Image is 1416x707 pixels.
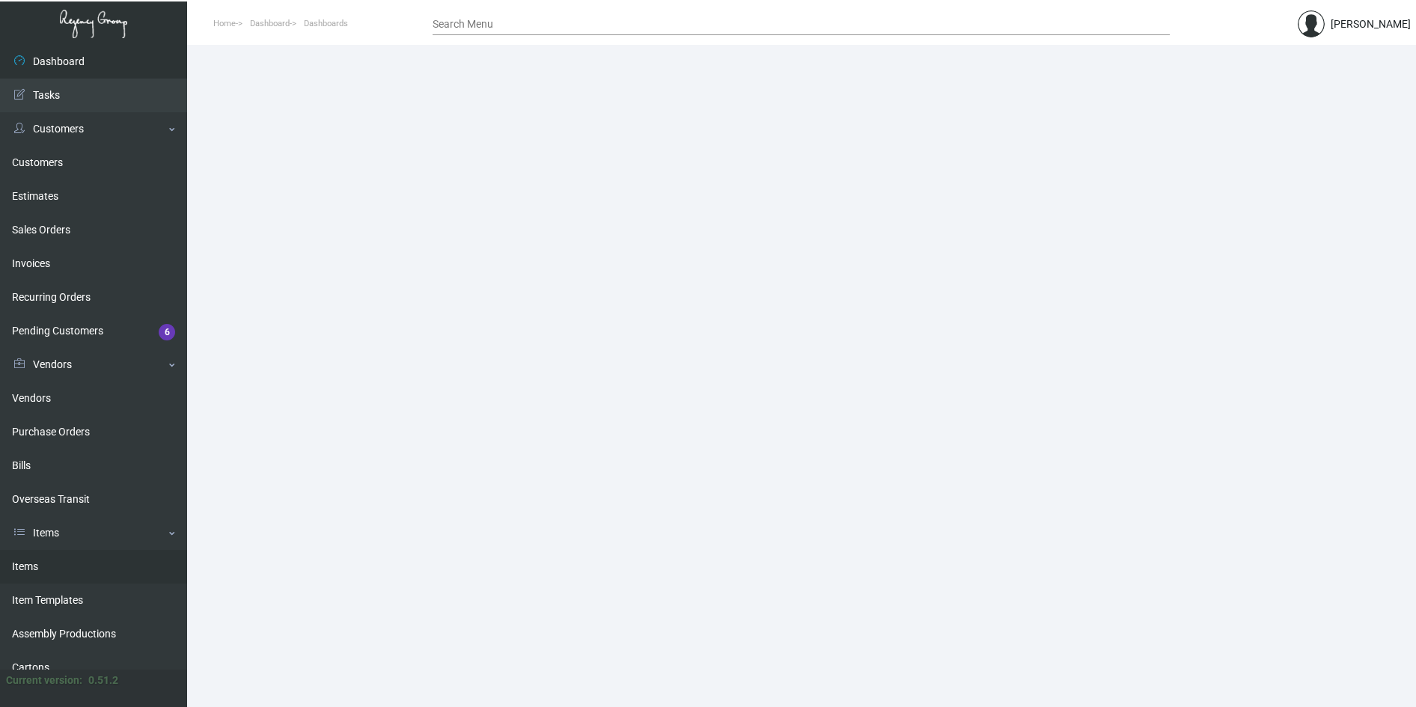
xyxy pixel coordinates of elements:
[88,673,118,688] div: 0.51.2
[304,19,348,28] span: Dashboards
[250,19,290,28] span: Dashboard
[1298,10,1325,37] img: admin@bootstrapmaster.com
[213,19,236,28] span: Home
[6,673,82,688] div: Current version:
[1331,16,1411,32] div: [PERSON_NAME]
